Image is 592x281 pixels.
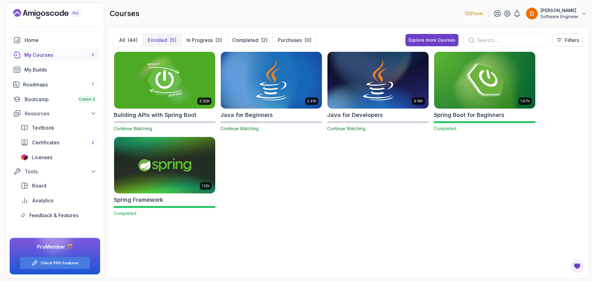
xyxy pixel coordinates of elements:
[327,52,429,132] a: Java for Developers card9.18hJava for DevelopersContinue Watching
[17,151,100,163] a: licenses
[114,137,216,217] a: Spring Framework card1.12hSpring FrameworkCompleted
[29,212,78,219] span: Feedback & Features
[202,184,210,188] p: 1.12h
[10,49,100,61] a: courses
[92,140,94,145] span: 2
[32,154,52,161] span: Licenses
[434,52,536,132] a: Spring Boot for Beginners card1.67hSpring Boot for BeginnersCompleted
[17,209,100,221] a: feedback
[10,108,100,119] button: Resources
[17,180,100,192] a: board
[414,99,423,104] p: 9.18h
[477,36,545,44] input: Search...
[278,36,302,44] p: Purchases
[434,126,456,131] span: Completed
[273,34,316,46] button: Purchases(0)
[541,14,578,20] p: Software Engineer
[220,52,322,132] a: Java for Beginners card2.41hJava for BeginnersContinue Watching
[114,137,215,194] img: Spring Framework card
[79,97,95,102] span: Cohort 3
[261,36,268,44] div: (2)
[307,99,316,104] p: 2.41h
[215,36,222,44] div: (3)
[221,52,322,109] img: Java for Beginners card
[32,124,54,131] span: Textbook
[114,196,163,204] h2: Spring Framework
[434,111,504,119] h2: Spring Boot for Beginners
[128,36,138,44] div: (44)
[526,8,538,19] img: user profile image
[32,182,46,189] span: Board
[24,66,97,73] div: My Builds
[327,52,429,109] img: Java for Developers card
[41,261,79,266] a: Check PRO Features
[232,36,258,44] p: Completed
[541,7,578,14] p: [PERSON_NAME]
[10,93,100,105] a: bootcamp
[10,34,100,46] a: home
[20,257,90,269] button: Check PRO Features
[434,52,535,109] img: Spring Boot for Beginners card
[10,78,100,91] a: roadmaps
[17,122,100,134] a: textbook
[570,259,585,274] button: Open Feedback Button
[465,10,483,17] p: 132 Points
[32,139,59,146] span: Certificates
[227,34,273,46] button: Completed(2)
[92,82,94,87] span: 7
[17,194,100,207] a: analytics
[10,64,100,76] a: builds
[17,136,100,149] a: certificates
[25,36,97,44] div: Home
[114,126,152,131] span: Continue Watching
[92,52,94,57] span: 5
[409,37,455,43] div: Explore more Courses
[114,111,196,119] h2: Building APIs with Spring Boot
[181,34,227,46] button: In Progress(3)
[114,52,216,132] a: Building APIs with Spring Boot card3.30hBuilding APIs with Spring BootContinue Watching
[110,9,139,19] h2: courses
[327,111,383,119] h2: Java for Developers
[24,51,97,59] div: My Courses
[119,36,125,44] p: All
[199,99,210,104] p: 3.30h
[552,34,583,47] button: Filters
[405,34,458,46] button: Explore more Courses
[21,154,28,160] img: jetbrains icon
[114,211,136,216] span: Completed
[327,126,365,131] span: Continue Watching
[142,34,181,46] button: Enrolled(5)
[187,36,213,44] p: In Progress
[220,126,259,131] span: Continue Watching
[32,197,53,204] span: Analytics
[25,96,97,103] div: Bootcamp
[220,111,273,119] h2: Java for Beginners
[148,36,167,44] p: Enrolled
[170,36,176,44] div: (5)
[565,36,579,44] p: Filters
[25,110,97,117] div: Resources
[526,7,587,20] button: user profile image[PERSON_NAME]Software Engineer
[10,166,100,177] button: Tools
[114,52,215,109] img: Building APIs with Spring Boot card
[114,34,142,46] button: All(44)
[520,99,530,104] p: 1.67h
[13,9,95,19] a: Landing page
[23,81,97,88] div: Roadmaps
[304,36,311,44] div: (0)
[25,168,97,175] div: Tools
